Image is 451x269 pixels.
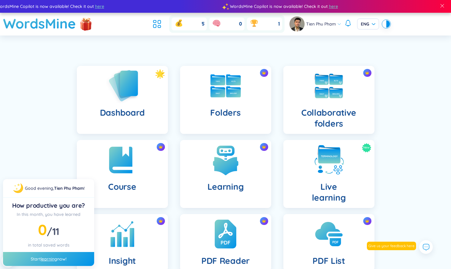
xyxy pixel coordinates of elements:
div: How productive you are? [8,201,89,210]
img: avatar [289,16,305,32]
div: Start now! [3,252,94,266]
span: / [47,225,59,237]
h4: Learning [207,181,244,192]
span: 0 [38,220,47,239]
a: NewLivelearning [277,140,381,208]
a: crown iconFolders [174,66,277,134]
span: ENG [361,21,375,27]
h4: Live learning [312,181,346,203]
img: crown icon [262,219,266,223]
a: avatar [289,16,306,32]
h4: Insight [109,255,136,266]
img: crown icon [365,219,369,223]
img: crown icon [262,71,266,75]
span: Good evening , [25,186,54,191]
a: learning [41,256,57,262]
img: crown icon [159,219,163,223]
span: 5 [202,21,204,27]
span: here [95,3,104,10]
a: crown iconLearning [174,140,277,208]
img: crown icon [365,71,369,75]
a: Dashboard [71,66,174,134]
a: Tien Phu Pham [54,186,84,191]
a: crown iconCollaborative folders [277,66,381,134]
div: In this month, you have learned [8,211,89,218]
div: in total saved words [8,242,89,248]
span: 11 [52,225,59,237]
h4: PDF List [313,255,345,266]
h4: Collaborative folders [288,107,370,129]
h4: Dashboard [100,107,145,118]
img: crown icon [262,145,266,149]
h4: Folders [210,107,241,118]
span: New [363,143,370,152]
span: Tien Phu Pham [306,21,336,27]
img: crown icon [159,145,163,149]
span: 0 [239,21,242,27]
h4: PDF Reader [201,255,250,266]
a: crown iconCourse [71,140,174,208]
span: 1 [278,21,280,27]
h4: Course [108,181,136,192]
div: ! [25,185,85,192]
a: WordsMine [3,13,76,34]
span: here [329,3,338,10]
img: flashSalesIcon.a7f4f837.png [80,15,92,33]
